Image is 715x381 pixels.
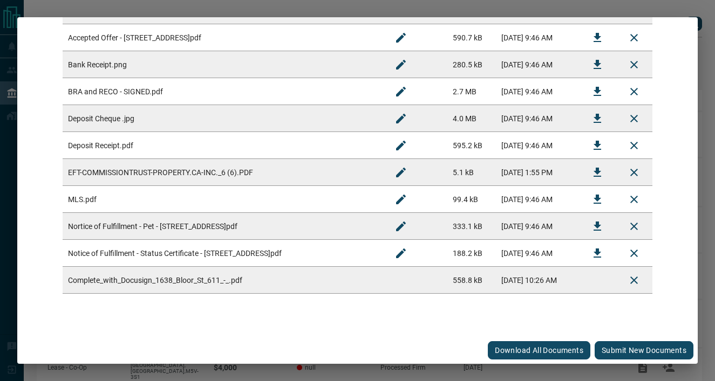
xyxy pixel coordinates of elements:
button: Rename [388,52,414,78]
td: Bank Receipt.png [63,51,383,78]
td: [DATE] 9:46 AM [496,240,579,267]
td: [DATE] 1:55 PM [496,159,579,186]
button: Rename [388,186,414,212]
td: [DATE] 9:46 AM [496,51,579,78]
td: [DATE] 9:46 AM [496,105,579,132]
td: Notice of Fulfillment - Status Certificate - [STREET_ADDRESS]pdf [63,240,383,267]
button: Rename [388,79,414,105]
td: 5.1 kB [447,159,496,186]
td: EFT-COMMISSIONTRUST-PROPERTY.CA-INC._6 (6).PDF [63,159,383,186]
button: Download [584,186,610,212]
td: [DATE] 10:26 AM [496,267,579,294]
button: Remove File [621,79,647,105]
td: 2.7 MB [447,78,496,105]
td: [DATE] 9:46 AM [496,132,579,159]
button: Remove File [621,213,647,239]
button: Download [584,106,610,131]
td: 99.4 kB [447,186,496,213]
button: Remove File [621,25,647,51]
button: Rename [388,160,414,185]
button: Download [584,52,610,78]
td: Accepted Offer - [STREET_ADDRESS]pdf [63,24,383,51]
button: Remove File [621,160,647,185]
button: Remove File [621,240,647,266]
button: Download [584,213,610,239]
td: Nortice of Fulfillment - Pet - [STREET_ADDRESS]pdf [63,213,383,240]
button: Download [584,133,610,158]
td: 4.0 MB [447,105,496,132]
button: Rename [388,106,414,131]
td: 590.7 kB [447,24,496,51]
button: Remove File [621,106,647,131]
td: [DATE] 9:46 AM [496,186,579,213]
td: 188.2 kB [447,240,496,267]
td: BRA and RECO - SIGNED.pdf [63,78,383,105]
button: Download [584,240,610,266]
button: Rename [388,133,414,158]
td: [DATE] 9:46 AM [496,24,579,51]
td: Deposit Receipt.pdf [63,132,383,159]
td: 595.2 kB [447,132,496,159]
button: Rename [388,213,414,239]
button: Submit new documents [595,341,693,359]
button: Download [584,25,610,51]
td: [DATE] 9:46 AM [496,213,579,240]
button: Remove File [621,186,647,212]
td: 333.1 kB [447,213,496,240]
button: Remove File [621,133,647,158]
button: Remove File [621,52,647,78]
button: Rename [388,240,414,266]
button: Rename [388,25,414,51]
button: Download [584,160,610,185]
td: [DATE] 9:46 AM [496,78,579,105]
button: Download [584,79,610,105]
td: Deposit Cheque .jpg [63,105,383,132]
button: Delete [621,267,647,293]
button: Download All Documents [488,341,590,359]
td: 280.5 kB [447,51,496,78]
td: MLS.pdf [63,186,383,213]
td: 558.8 kB [447,267,496,294]
td: Complete_with_Docusign_1638_Bloor_St_611_-_.pdf [63,267,383,294]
